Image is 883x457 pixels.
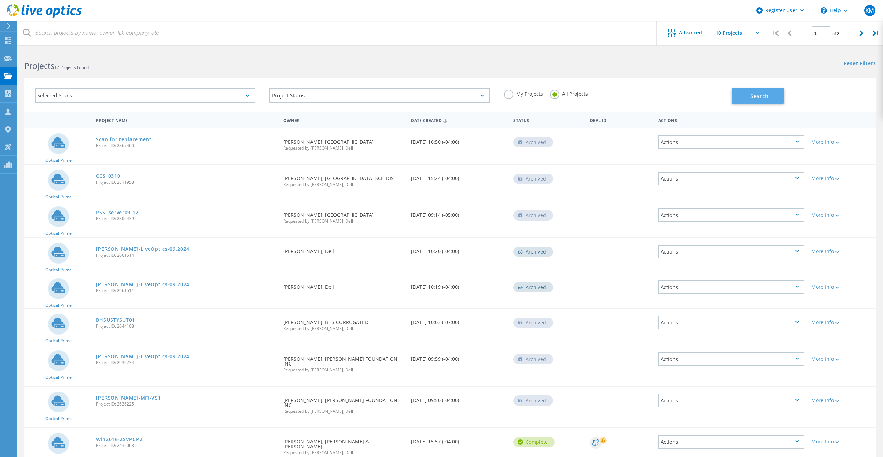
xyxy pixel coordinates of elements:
span: Requested by [PERSON_NAME], Dell [283,327,404,331]
a: [PERSON_NAME]-MFI-VS1 [96,395,161,400]
div: [DATE] 10:20 (-04:00) [408,238,510,261]
div: Archived [513,282,553,292]
span: of 2 [832,31,839,37]
span: 12 Projects Found [54,64,89,70]
div: [DATE] 09:14 (-05:00) [408,201,510,224]
span: Optical Prime [45,231,72,235]
div: Actions [658,135,804,149]
div: Archived [513,354,553,364]
input: Search projects by name, owner, ID, company, etc [17,21,657,45]
span: KM [865,8,874,13]
div: More Info [811,249,873,254]
a: CCS_0310 [96,174,120,178]
span: Optical Prime [45,303,72,307]
div: [PERSON_NAME], [GEOGRAPHIC_DATA] [280,201,408,230]
span: Project ID: 2636234 [96,361,276,365]
span: Requested by [PERSON_NAME], Dell [283,368,404,372]
div: [PERSON_NAME], Dell [280,238,408,261]
div: Complete [513,437,555,447]
a: [PERSON_NAME]-LiveOptics-09.2024 [96,247,189,251]
a: Live Optics Dashboard [7,15,82,19]
div: More Info [811,439,873,444]
a: PSSTserver09-12 [96,210,139,215]
div: More Info [811,139,873,144]
div: More Info [811,320,873,325]
div: [PERSON_NAME], [GEOGRAPHIC_DATA] SCH DIST [280,165,408,194]
div: Actions [658,316,804,329]
div: Owner [280,113,408,126]
span: Optical Prime [45,375,72,379]
div: [DATE] 15:57 (-04:00) [408,428,510,451]
div: [DATE] 09:59 (-04:00) [408,345,510,368]
b: Projects [24,60,54,71]
span: Requested by [PERSON_NAME], Dell [283,451,404,455]
div: Actions [658,435,804,449]
span: Optical Prime [45,158,72,162]
a: BHSUSTYSUT01 [96,318,135,322]
div: Actions [658,245,804,258]
div: [PERSON_NAME], [PERSON_NAME] FOUNDATION INC [280,345,408,379]
span: Optical Prime [45,417,72,421]
span: Project ID: 2644108 [96,324,276,328]
label: My Projects [504,90,543,96]
div: Archived [513,247,553,257]
a: Reset Filters [844,61,876,67]
span: Requested by [PERSON_NAME], Dell [283,183,404,187]
div: More Info [811,284,873,289]
div: Archived [513,210,553,221]
div: [DATE] 09:50 (-04:00) [408,387,510,410]
span: Search [750,92,768,100]
span: Project ID: 2661514 [96,253,276,257]
span: Optical Prime [45,339,72,343]
span: Requested by [PERSON_NAME], Dell [283,146,404,150]
div: Project Status [269,88,490,103]
div: [PERSON_NAME], [GEOGRAPHIC_DATA] [280,128,408,157]
div: Selected Scans [35,88,255,103]
span: Advanced [679,30,702,35]
svg: \n [821,7,827,14]
a: [PERSON_NAME]-LiveOptics-09.2024 [96,354,189,359]
div: More Info [811,356,873,361]
div: | [768,21,782,46]
div: | [869,21,883,46]
div: [DATE] 10:19 (-04:00) [408,273,510,296]
span: Project ID: 2811958 [96,180,276,184]
a: Win2016-2SVPCP2 [96,437,143,442]
div: [PERSON_NAME], [PERSON_NAME] FOUNDATION INC [280,387,408,420]
div: Deal Id [586,113,655,126]
div: Archived [513,137,553,147]
div: Archived [513,318,553,328]
span: Optical Prime [45,268,72,272]
button: Search [732,88,784,104]
span: Project ID: 2432068 [96,443,276,448]
div: Actions [658,352,804,366]
span: Project ID: 2661511 [96,289,276,293]
div: [PERSON_NAME], Dell [280,273,408,296]
div: Actions [658,172,804,185]
span: Requested by [PERSON_NAME], Dell [283,219,404,223]
span: Optical Prime [45,195,72,199]
label: All Projects [550,90,588,96]
div: More Info [811,398,873,403]
div: Date Created [408,113,510,127]
div: Status [510,113,586,126]
div: [DATE] 15:24 (-04:00) [408,165,510,188]
div: Actions [658,208,804,222]
div: Archived [513,395,553,406]
div: Archived [513,174,553,184]
div: Project Name [93,113,280,126]
div: [DATE] 10:03 (-07:00) [408,309,510,332]
div: More Info [811,176,873,181]
span: Project ID: 2806439 [96,217,276,221]
a: Scan for replacement [96,137,152,142]
a: [PERSON_NAME]-LiveOptics-09.2024 [96,282,189,287]
div: Actions [658,394,804,407]
span: Requested by [PERSON_NAME], Dell [283,409,404,414]
div: More Info [811,213,873,217]
div: Actions [658,280,804,294]
span: Project ID: 2636225 [96,402,276,406]
div: Actions [655,113,808,126]
div: [PERSON_NAME], BHS CORRUGATED [280,309,408,338]
span: Project ID: 2867460 [96,144,276,148]
div: [DATE] 16:50 (-04:00) [408,128,510,151]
